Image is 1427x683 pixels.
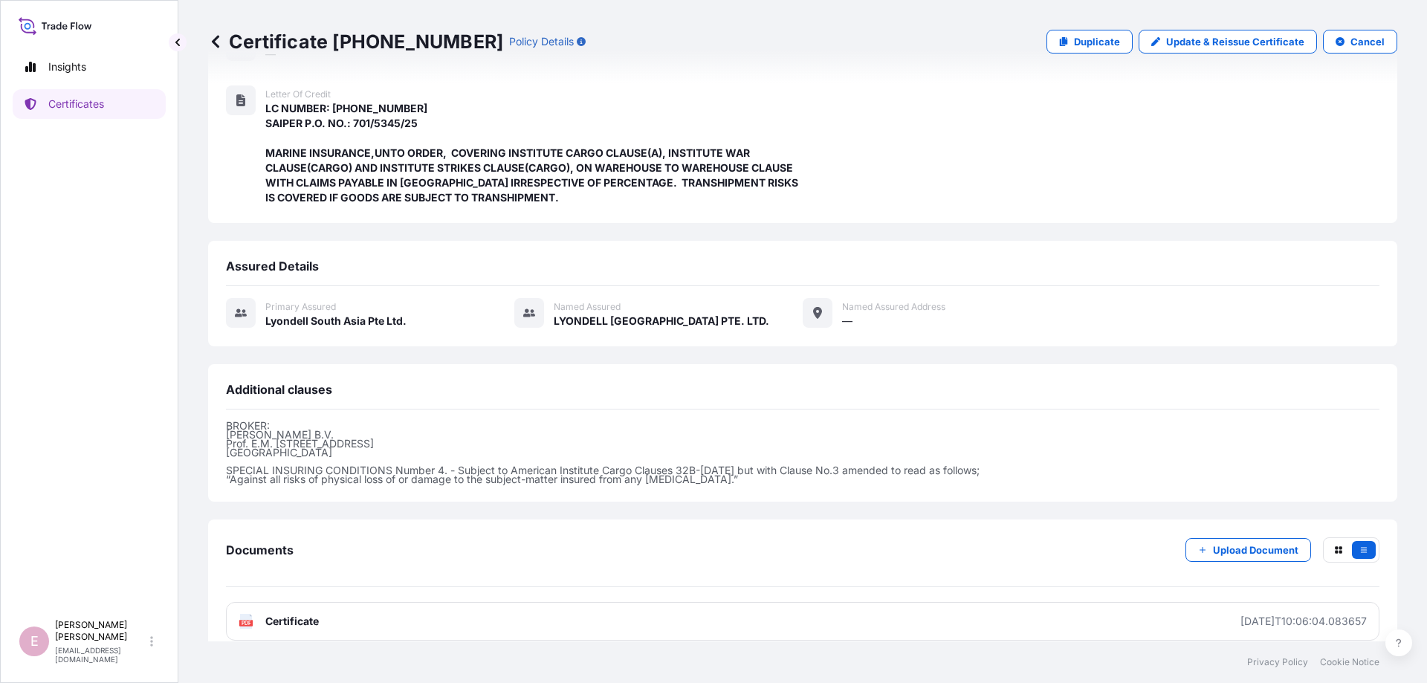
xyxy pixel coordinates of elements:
[1240,614,1367,629] div: [DATE]T10:06:04.083657
[509,34,574,49] p: Policy Details
[842,301,945,313] span: Named Assured Address
[1320,656,1379,668] a: Cookie Notice
[1350,34,1385,49] p: Cancel
[265,301,336,313] span: Primary assured
[13,89,166,119] a: Certificates
[1323,30,1397,54] button: Cancel
[30,634,39,649] span: E
[842,314,852,328] span: —
[242,621,251,626] text: PDF
[265,88,331,100] span: Letter of Credit
[226,543,294,557] span: Documents
[265,101,803,205] span: LC NUMBER: [PHONE_NUMBER] SAIPER P.O. NO.: 701/5345/25 MARINE INSURANCE,UNTO ORDER, COVERING INST...
[1247,656,1308,668] a: Privacy Policy
[1166,34,1304,49] p: Update & Reissue Certificate
[265,614,319,629] span: Certificate
[226,421,1379,484] p: BROKER: [PERSON_NAME] B.V. Prof. E.M. [STREET_ADDRESS] [GEOGRAPHIC_DATA] SPECIAL INSURING CONDITI...
[1139,30,1317,54] a: Update & Reissue Certificate
[265,314,407,328] span: Lyondell South Asia Pte Ltd.
[48,59,86,74] p: Insights
[55,619,147,643] p: [PERSON_NAME] [PERSON_NAME]
[554,301,621,313] span: Named Assured
[48,97,104,111] p: Certificates
[226,259,319,273] span: Assured Details
[1213,543,1298,557] p: Upload Document
[554,314,769,328] span: LYONDELL [GEOGRAPHIC_DATA] PTE. LTD.
[55,646,147,664] p: [EMAIL_ADDRESS][DOMAIN_NAME]
[13,52,166,82] a: Insights
[1185,538,1311,562] button: Upload Document
[226,382,332,397] span: Additional clauses
[208,30,503,54] p: Certificate [PHONE_NUMBER]
[226,602,1379,641] a: PDFCertificate[DATE]T10:06:04.083657
[1046,30,1133,54] a: Duplicate
[1074,34,1120,49] p: Duplicate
